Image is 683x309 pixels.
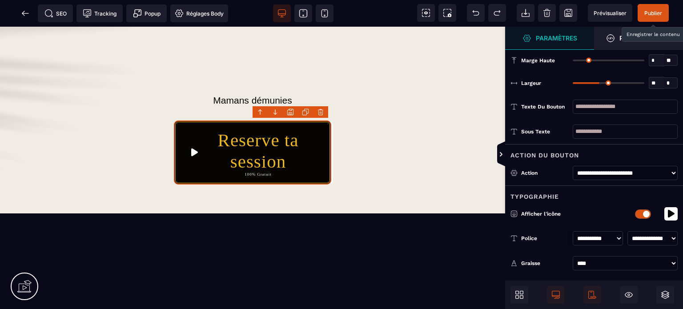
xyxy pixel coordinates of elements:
[521,259,568,268] div: Graisse
[547,286,565,304] span: Afficher le desktop
[656,286,674,304] span: Ouvrir les calques
[510,209,622,218] p: Afficher l'icône
[44,9,67,18] span: SEO
[175,9,224,18] span: Réglages Body
[536,35,577,41] strong: Paramètres
[521,234,568,243] div: Police
[294,4,312,22] span: Voir tablette
[505,144,683,161] div: Action du bouton
[588,4,632,22] span: Aperçu
[559,4,577,22] span: Enregistrer
[594,10,627,16] span: Prévisualiser
[594,27,683,50] span: Ouvrir le gestionnaire de styles
[438,4,456,22] span: Capture d'écran
[521,127,568,136] div: Sous texte
[505,185,683,202] div: Typographie
[417,4,435,22] span: Voir les composants
[538,4,556,22] span: Nettoyage
[488,4,506,22] span: Rétablir
[76,4,123,22] span: Code de suivi
[316,4,333,22] span: Voir mobile
[60,66,445,81] text: Mamans démunies
[583,286,601,304] span: Afficher le mobile
[521,57,555,64] span: Marge haute
[517,4,534,22] span: Importer
[521,102,568,111] div: Texte du bouton
[638,4,669,22] span: Enregistrer le contenu
[505,27,594,50] span: Ouvrir le gestionnaire de styles
[467,4,485,22] span: Défaire
[619,35,671,41] strong: Personnaliser
[126,4,167,22] span: Créer une alerte modale
[174,94,331,158] button: Reserve ta session100% Gratuit
[510,286,528,304] span: Ouvrir les blocs
[273,4,291,22] span: Voir bureau
[170,4,228,22] span: Favicon
[16,4,34,22] span: Retour
[521,169,568,177] div: Action
[38,4,73,22] span: Métadata SEO
[505,141,514,168] span: Afficher les vues
[83,9,117,18] span: Tracking
[521,80,541,87] span: Largeur
[644,10,662,16] span: Publier
[133,9,161,18] span: Popup
[620,286,638,304] span: Masquer le bloc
